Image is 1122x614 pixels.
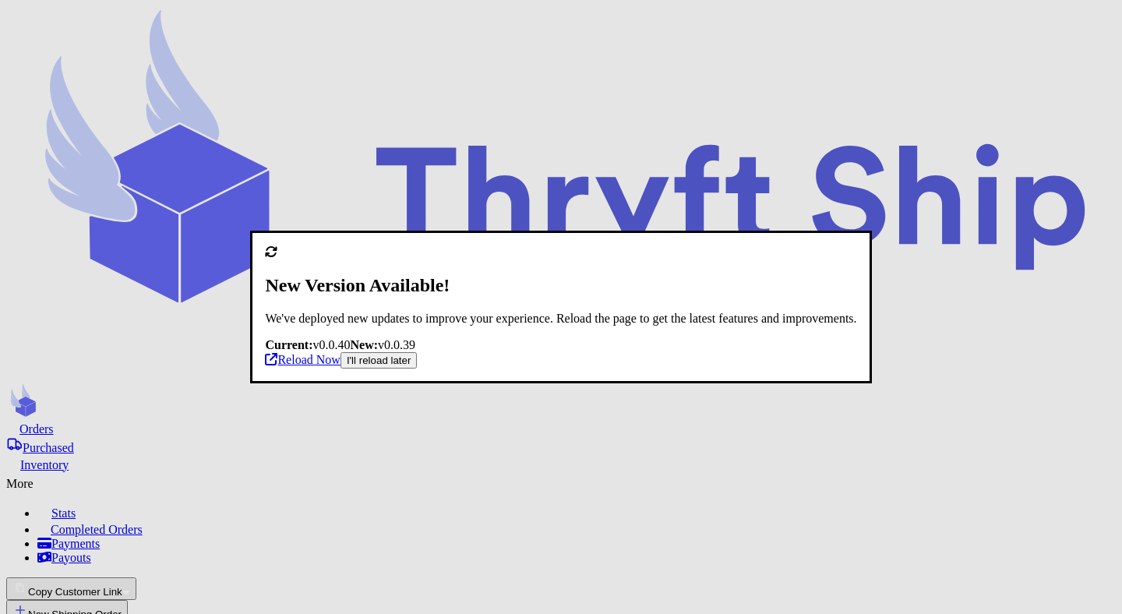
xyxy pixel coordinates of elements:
[265,312,856,326] p: We've deployed new updates to improve your experience. Reload the page to get the latest features...
[350,338,378,351] strong: New:
[265,275,856,296] h2: New Version Available!
[265,353,340,366] a: Reload Now
[340,352,418,369] button: I'll reload later
[265,338,312,351] strong: Current:
[265,338,350,351] span: v 0.0.40
[350,338,415,351] span: v 0.0.39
